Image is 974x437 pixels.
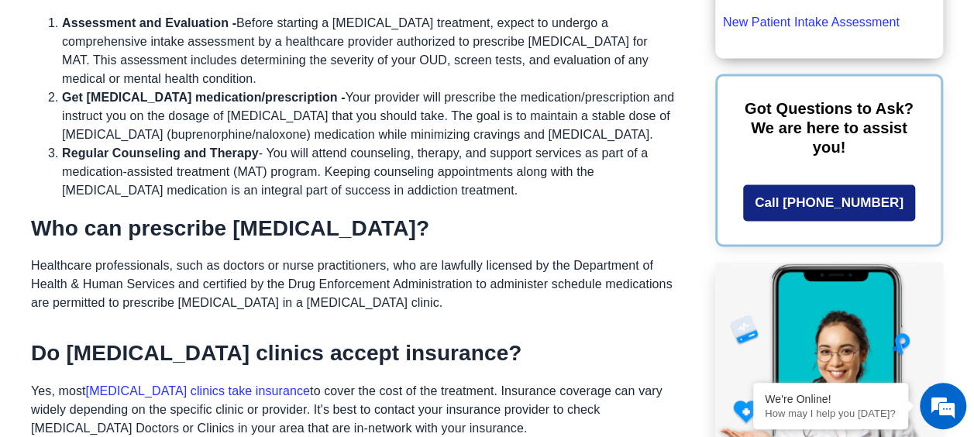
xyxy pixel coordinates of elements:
a: Click this link to get started with Suboxone Treatment by filling out this New Packet Packet form [723,15,900,29]
li: Before starting a [MEDICAL_DATA] treatment, expect to undergo a comprehensive intake assessment b... [62,14,676,88]
h2: Who can prescribe [MEDICAL_DATA]? [31,215,676,242]
strong: Regular Counseling and Therapy [62,146,259,160]
strong: Get [MEDICAL_DATA] medication/prescription - [62,91,346,104]
li: - You will attend counseling, therapy, and support services as part of a medication-assisted trea... [62,144,676,200]
h2: Do [MEDICAL_DATA] clinics accept insurance? [31,339,676,366]
span: Call [PHONE_NUMBER] [755,196,903,209]
div: We're Online! [765,393,897,405]
p: How may I help you today? [765,408,897,419]
a: [MEDICAL_DATA] clinics take insurance [86,384,310,397]
p: Healthcare professionals, such as doctors or nurse practitioners, who are lawfully licensed by th... [31,256,676,312]
strong: Assessment and Evaluation - [62,16,236,29]
p: Got Questions to Ask? We are here to assist you! [741,99,917,157]
p: Yes, most to cover the cost of the treatment. Insurance coverage can vary widely depending on the... [31,381,676,437]
li: Your provider will prescribe the medication/prescription and instruct you on the dosage of [MEDIC... [62,88,676,144]
a: Call [PHONE_NUMBER] [743,184,915,221]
